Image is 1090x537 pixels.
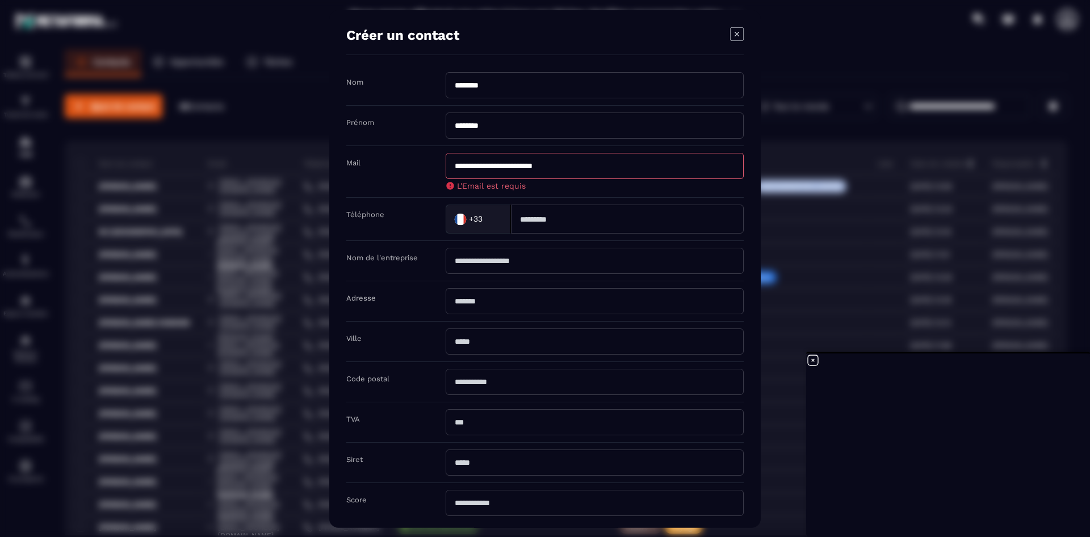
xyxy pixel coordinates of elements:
[485,210,499,227] input: Search for option
[346,374,389,382] label: Code postal
[346,210,384,218] label: Téléphone
[346,118,374,126] label: Prénom
[346,414,360,423] label: TVA
[346,158,360,166] label: Mail
[469,213,483,224] span: +33
[346,253,418,261] label: Nom de l'entreprise
[449,207,472,230] img: Country Flag
[346,293,376,302] label: Adresse
[346,455,363,463] label: Siret
[346,334,362,342] label: Ville
[457,181,526,190] span: L'Email est requis
[346,77,363,86] label: Nom
[446,204,511,233] div: Search for option
[346,495,367,503] label: Score
[346,27,459,43] h4: Créer un contact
